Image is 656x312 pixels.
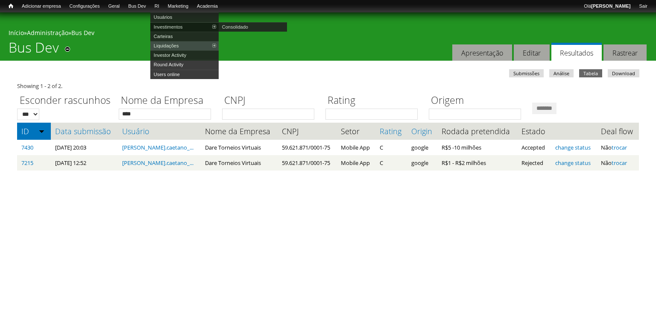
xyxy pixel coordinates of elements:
[514,44,550,61] a: Editar
[337,140,375,155] td: Mobile App
[201,140,278,155] td: Dare Torneios Virtuais
[150,2,164,11] a: RI
[122,159,193,167] a: [PERSON_NAME].caetano_...
[591,3,630,9] strong: [PERSON_NAME]
[517,123,551,140] th: Estado
[555,144,591,151] a: change status
[71,29,94,37] a: Bus Dev
[612,159,627,167] a: trocar
[375,155,407,171] td: C
[635,2,652,11] a: Sair
[21,144,33,151] a: 7430
[608,69,639,77] a: Download
[437,155,517,171] td: R$1 - R$2 milhões
[278,140,337,155] td: 59.621.871/0001-75
[612,144,627,151] a: trocar
[437,123,517,140] th: Rodada pretendida
[104,2,124,11] a: Geral
[597,155,639,171] td: Não
[21,127,47,135] a: ID
[122,127,196,135] a: Usuário
[119,93,217,109] label: Nome da Empresa
[375,140,407,155] td: C
[9,39,59,61] h1: Bus Dev
[9,3,13,9] span: Início
[201,155,278,171] td: Dare Torneios Virtuais
[597,140,639,155] td: Não
[597,123,639,140] th: Deal flow
[325,93,423,109] label: Rating
[164,2,193,11] a: Marketing
[579,69,602,77] a: Tabela
[380,127,403,135] a: Rating
[201,123,278,140] th: Nome da Empresa
[407,155,438,171] td: google
[9,29,647,39] div: » »
[18,2,65,11] a: Adicionar empresa
[452,44,512,61] a: Apresentação
[21,159,33,167] a: 7215
[555,159,591,167] a: change status
[437,140,517,155] td: R$5 -10 milhões
[39,128,44,134] img: ordem crescente
[407,140,438,155] td: google
[17,93,113,109] label: Esconder rascunhos
[124,2,150,11] a: Bus Dev
[222,93,320,109] label: CNPJ
[509,69,544,77] a: Submissões
[337,155,375,171] td: Mobile App
[411,127,433,135] a: Origin
[278,155,337,171] td: 59.621.871/0001-75
[429,93,527,109] label: Origem
[4,2,18,10] a: Início
[551,43,602,61] a: Resultados
[580,2,635,11] a: Olá[PERSON_NAME]
[27,29,68,37] a: Administração
[51,155,118,171] td: [DATE] 12:52
[517,155,551,171] td: Rejected
[122,144,193,151] a: [PERSON_NAME].caetano_...
[51,140,118,155] td: [DATE] 20:03
[549,69,574,77] a: Análise
[55,127,114,135] a: Data submissão
[17,82,639,90] div: Showing 1 - 2 of 2.
[278,123,337,140] th: CNPJ
[65,2,104,11] a: Configurações
[337,123,375,140] th: Setor
[517,140,551,155] td: Accepted
[9,29,24,37] a: Início
[193,2,222,11] a: Academia
[603,44,647,61] a: Rastrear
